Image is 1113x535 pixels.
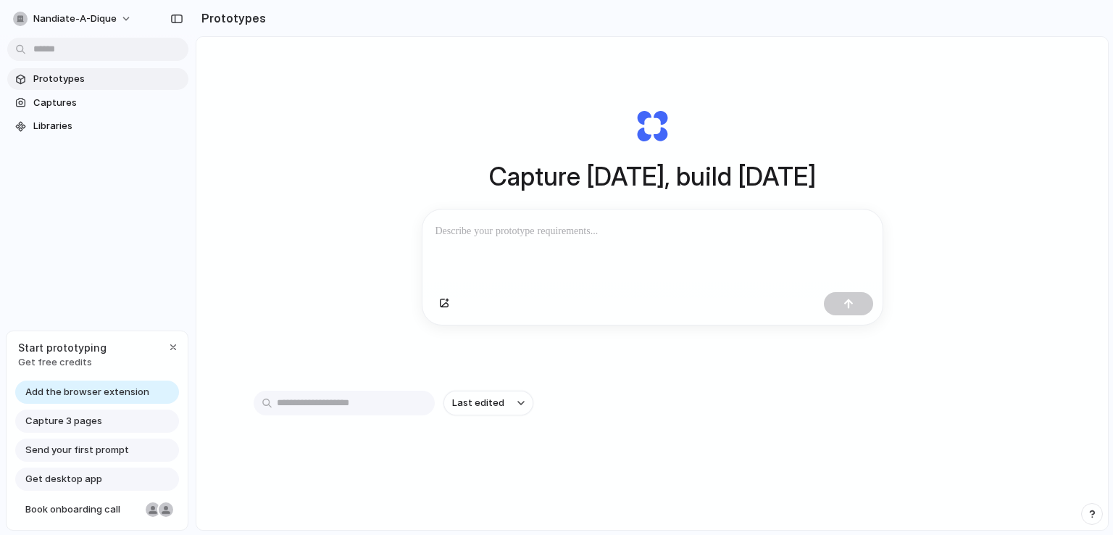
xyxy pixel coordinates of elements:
span: Libraries [33,119,183,133]
div: Christian Iacullo [157,501,175,518]
button: Last edited [443,391,533,415]
a: Add the browser extension [15,381,179,404]
span: Send your first prompt [25,443,129,457]
span: Get free credits [18,355,107,370]
h1: Capture [DATE], build [DATE] [489,157,816,196]
a: Get desktop app [15,468,179,491]
span: Book onboarding call [25,502,140,517]
span: Add the browser extension [25,385,149,399]
span: Captures [33,96,183,110]
div: Nicole Kubica [144,501,162,518]
a: Captures [7,92,188,114]
a: Book onboarding call [15,498,179,521]
a: Prototypes [7,68,188,90]
h2: Prototypes [196,9,266,27]
span: Prototypes [33,72,183,86]
span: nandiate-a-dique [33,12,117,26]
button: nandiate-a-dique [7,7,139,30]
span: Capture 3 pages [25,414,102,428]
span: Get desktop app [25,472,102,486]
a: Libraries [7,115,188,137]
span: Start prototyping [18,340,107,355]
span: Last edited [452,396,504,410]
